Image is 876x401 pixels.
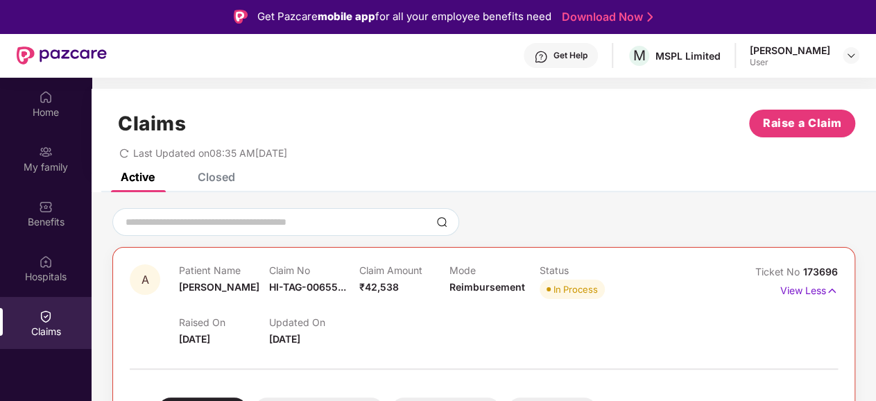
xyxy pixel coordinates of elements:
span: [PERSON_NAME] [179,281,259,293]
span: A [141,274,149,286]
p: Raised On [179,316,269,328]
img: svg+xml;base64,PHN2ZyBpZD0iQ2xhaW0iIHhtbG5zPSJodHRwOi8vd3d3LnczLm9yZy8yMDAwL3N2ZyIgd2lkdGg9IjIwIi... [39,309,53,323]
span: M [633,47,646,64]
h1: Claims [118,112,186,135]
div: Active [121,170,155,184]
div: Get Pazcare for all your employee benefits need [257,8,551,25]
span: Raise a Claim [763,114,842,132]
img: svg+xml;base64,PHN2ZyBpZD0iRHJvcGRvd24tMzJ4MzIiIHhtbG5zPSJodHRwOi8vd3d3LnczLm9yZy8yMDAwL3N2ZyIgd2... [845,50,857,61]
p: Patient Name [179,264,269,276]
span: ₹42,538 [359,281,399,293]
span: [DATE] [269,333,300,345]
p: Mode [449,264,540,276]
span: Last Updated on 08:35 AM[DATE] [133,147,287,159]
img: Stroke [647,10,653,24]
div: Get Help [553,50,587,61]
img: New Pazcare Logo [17,46,107,65]
p: Updated On [269,316,359,328]
a: Download Now [562,10,649,24]
button: Raise a Claim [749,110,855,137]
img: svg+xml;base64,PHN2ZyBpZD0iQmVuZWZpdHMiIHhtbG5zPSJodHRwOi8vd3d3LnczLm9yZy8yMDAwL3N2ZyIgd2lkdGg9Ij... [39,200,53,214]
p: View Less [780,280,838,298]
span: [DATE] [179,333,210,345]
span: redo [119,147,129,159]
span: Reimbursement [449,281,525,293]
img: svg+xml;base64,PHN2ZyBpZD0iSGVscC0zMngzMiIgeG1sbnM9Imh0dHA6Ly93d3cudzMub3JnLzIwMDAvc3ZnIiB3aWR0aD... [534,50,548,64]
div: Closed [198,170,235,184]
div: [PERSON_NAME] [750,44,830,57]
strong: mobile app [318,10,375,23]
img: svg+xml;base64,PHN2ZyB4bWxucz0iaHR0cDovL3d3dy53My5vcmcvMjAwMC9zdmciIHdpZHRoPSIxNyIgaGVpZ2h0PSIxNy... [826,283,838,298]
img: svg+xml;base64,PHN2ZyBpZD0iSG9tZSIgeG1sbnM9Imh0dHA6Ly93d3cudzMub3JnLzIwMDAvc3ZnIiB3aWR0aD0iMjAiIG... [39,90,53,104]
img: svg+xml;base64,PHN2ZyBpZD0iU2VhcmNoLTMyeDMyIiB4bWxucz0iaHR0cDovL3d3dy53My5vcmcvMjAwMC9zdmciIHdpZH... [436,216,447,228]
span: Ticket No [755,266,803,278]
div: In Process [553,282,598,296]
img: Logo [234,10,248,24]
span: HI-TAG-00655... [269,281,346,293]
p: Claim No [269,264,359,276]
div: User [750,57,830,68]
div: MSPL Limited [655,49,721,62]
span: 173696 [803,266,838,278]
p: Status [540,264,630,276]
p: Claim Amount [359,264,449,276]
img: svg+xml;base64,PHN2ZyBpZD0iSG9zcGl0YWxzIiB4bWxucz0iaHR0cDovL3d3dy53My5vcmcvMjAwMC9zdmciIHdpZHRoPS... [39,255,53,268]
img: svg+xml;base64,PHN2ZyB3aWR0aD0iMjAiIGhlaWdodD0iMjAiIHZpZXdCb3g9IjAgMCAyMCAyMCIgZmlsbD0ibm9uZSIgeG... [39,145,53,159]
